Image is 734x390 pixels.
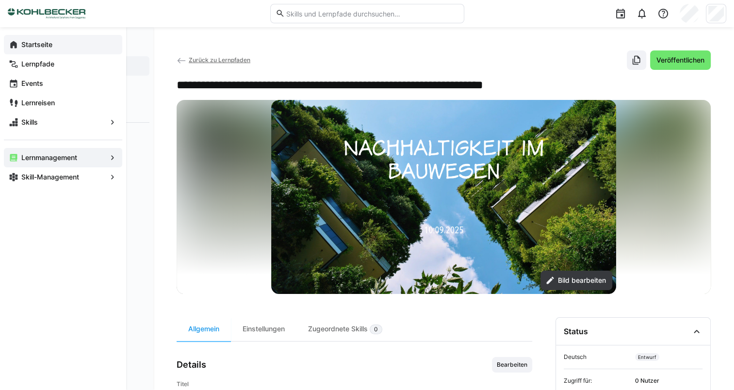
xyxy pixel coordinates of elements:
input: Skills und Lernpfade durchsuchen… [285,9,458,18]
button: Veröffentlichen [650,50,711,70]
button: Bild bearbeiten [540,271,612,290]
span: 0 Nutzer [635,377,702,385]
span: Entwurf [635,353,659,361]
h4: Titel [177,380,532,388]
span: Zugriff für: [564,377,631,385]
button: Bearbeiten [492,357,532,373]
span: Zurück zu Lernpfaden [189,56,250,64]
div: Zugeordnete Skills [296,317,394,341]
h3: Details [177,359,206,370]
div: Allgemein [177,317,231,341]
a: Zurück zu Lernpfaden [177,56,250,64]
span: Veröffentlichen [655,55,706,65]
span: Bild bearbeiten [556,276,607,285]
span: Deutsch [564,353,631,361]
span: Bearbeiten [496,361,528,369]
div: Status [564,326,588,336]
span: 0 [374,325,378,333]
div: Einstellungen [231,317,296,341]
